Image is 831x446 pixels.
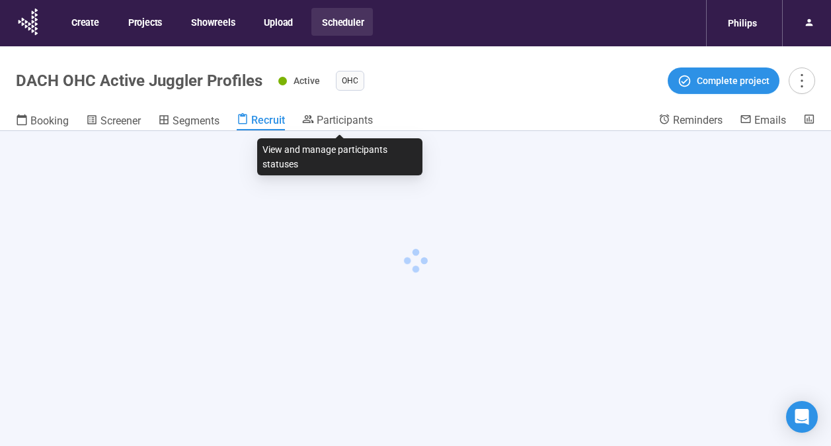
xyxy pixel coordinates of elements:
[173,114,219,127] span: Segments
[793,71,811,89] span: more
[317,114,373,126] span: Participants
[789,67,815,94] button: more
[251,114,285,126] span: Recruit
[740,113,786,129] a: Emails
[100,114,141,127] span: Screener
[158,113,219,130] a: Segments
[16,113,69,130] a: Booking
[658,113,723,129] a: Reminders
[720,11,765,36] div: Philips
[302,113,373,129] a: Participants
[257,138,422,175] div: View and manage participants statuses
[180,8,244,36] button: Showreels
[754,114,786,126] span: Emails
[16,71,262,90] h1: DACH OHC Active Juggler Profiles
[668,67,779,94] button: Complete project
[118,8,171,36] button: Projects
[294,75,320,86] span: Active
[86,113,141,130] a: Screener
[673,114,723,126] span: Reminders
[311,8,373,36] button: Scheduler
[342,74,358,87] span: OHC
[253,8,302,36] button: Upload
[697,73,770,88] span: Complete project
[61,8,108,36] button: Create
[30,114,69,127] span: Booking
[786,401,818,433] div: Open Intercom Messenger
[237,113,285,130] a: Recruit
